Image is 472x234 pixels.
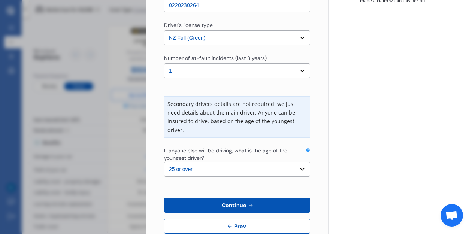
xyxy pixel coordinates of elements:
div: If anyone else will be driving, what is the age of the youngest driver? [164,147,304,162]
span: Prev [233,223,248,229]
div: Secondary drivers details are not required, we just need details about the main driver. Anyone ca... [164,96,310,138]
button: Prev [164,219,310,234]
div: Number of at-fault incidents (last 3 years) [164,54,267,62]
span: Continue [220,202,248,208]
div: Driver's license type [164,21,213,29]
div: Open chat [441,204,463,227]
button: Continue [164,198,310,213]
